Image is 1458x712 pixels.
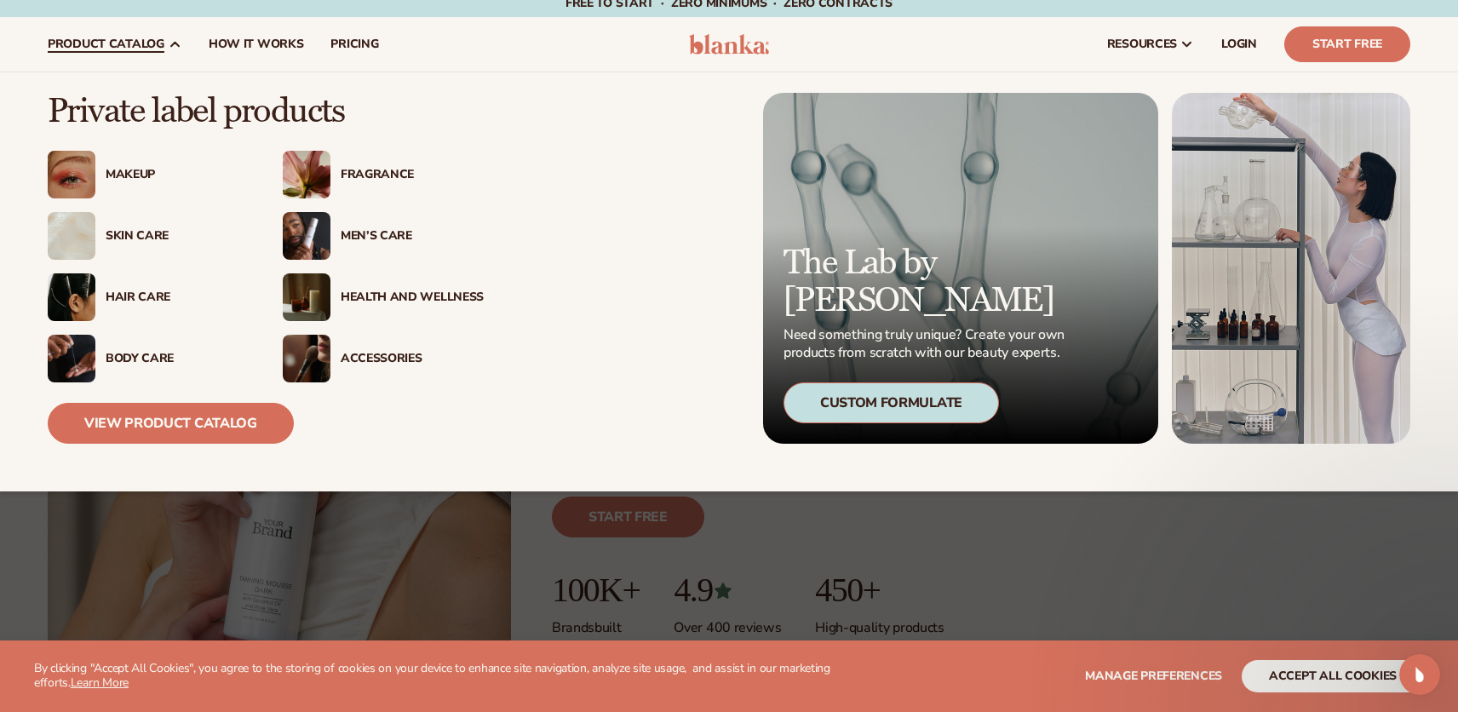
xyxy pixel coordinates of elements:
[1085,660,1222,692] button: Manage preferences
[341,229,484,244] div: Men’s Care
[1107,37,1177,51] span: resources
[106,352,249,366] div: Body Care
[317,17,392,72] a: pricing
[106,229,249,244] div: Skin Care
[283,273,330,321] img: Candles and incense on table.
[1172,93,1410,444] img: Female in lab with equipment.
[106,290,249,305] div: Hair Care
[48,403,294,444] a: View Product Catalog
[1093,17,1208,72] a: resources
[48,335,95,382] img: Male hand applying moisturizer.
[283,335,484,382] a: Female with makeup brush. Accessories
[106,168,249,182] div: Makeup
[283,273,484,321] a: Candles and incense on table. Health And Wellness
[1242,660,1424,692] button: accept all cookies
[48,273,95,321] img: Female hair pulled back with clips.
[283,212,330,260] img: Male holding moisturizer bottle.
[195,17,318,72] a: How It Works
[48,212,249,260] a: Cream moisturizer swatch. Skin Care
[1085,668,1222,684] span: Manage preferences
[48,273,249,321] a: Female hair pulled back with clips. Hair Care
[689,34,770,55] img: logo
[48,37,164,51] span: product catalog
[34,17,195,72] a: product catalog
[341,290,484,305] div: Health And Wellness
[330,37,378,51] span: pricing
[283,151,484,198] a: Pink blooming flower. Fragrance
[48,93,484,130] p: Private label products
[48,151,249,198] a: Female with glitter eye makeup. Makeup
[209,37,304,51] span: How It Works
[1284,26,1410,62] a: Start Free
[48,335,249,382] a: Male hand applying moisturizer. Body Care
[48,151,95,198] img: Female with glitter eye makeup.
[341,352,484,366] div: Accessories
[784,244,1070,319] p: The Lab by [PERSON_NAME]
[48,212,95,260] img: Cream moisturizer swatch.
[1399,654,1440,695] iframe: Intercom live chat
[784,326,1070,362] p: Need something truly unique? Create your own products from scratch with our beauty experts.
[341,168,484,182] div: Fragrance
[1221,37,1257,51] span: LOGIN
[34,662,860,691] p: By clicking "Accept All Cookies", you agree to the storing of cookies on your device to enhance s...
[784,382,999,423] div: Custom Formulate
[283,212,484,260] a: Male holding moisturizer bottle. Men’s Care
[1208,17,1271,72] a: LOGIN
[763,93,1158,444] a: Microscopic product formula. The Lab by [PERSON_NAME] Need something truly unique? Create your ow...
[71,675,129,691] a: Learn More
[283,335,330,382] img: Female with makeup brush.
[283,151,330,198] img: Pink blooming flower.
